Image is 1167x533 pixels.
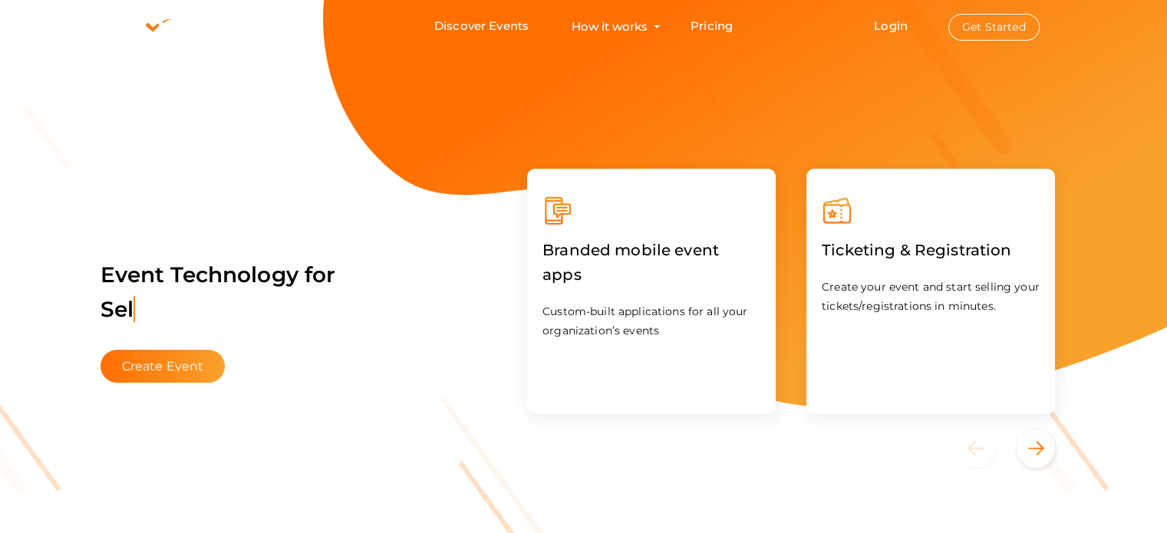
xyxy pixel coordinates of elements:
[567,12,652,41] button: How it works
[101,350,226,383] button: Create Event
[822,226,1011,274] label: Ticketing & Registration
[822,244,1011,258] a: Ticketing & Registration
[874,18,908,33] a: Login
[1017,429,1055,468] button: Next
[822,278,1040,316] p: Create your event and start selling your tickets/registrations in minutes.
[691,12,733,41] a: Pricing
[542,302,760,341] p: Custom-built applications for all your organization’s events
[101,239,336,346] label: Event Technology for
[101,296,135,322] span: Sel
[434,12,529,41] a: Discover Events
[948,14,1040,41] button: Get Started
[542,226,760,298] label: Branded mobile event apps
[956,429,1014,468] button: Previous
[542,268,760,283] a: Branded mobile event apps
